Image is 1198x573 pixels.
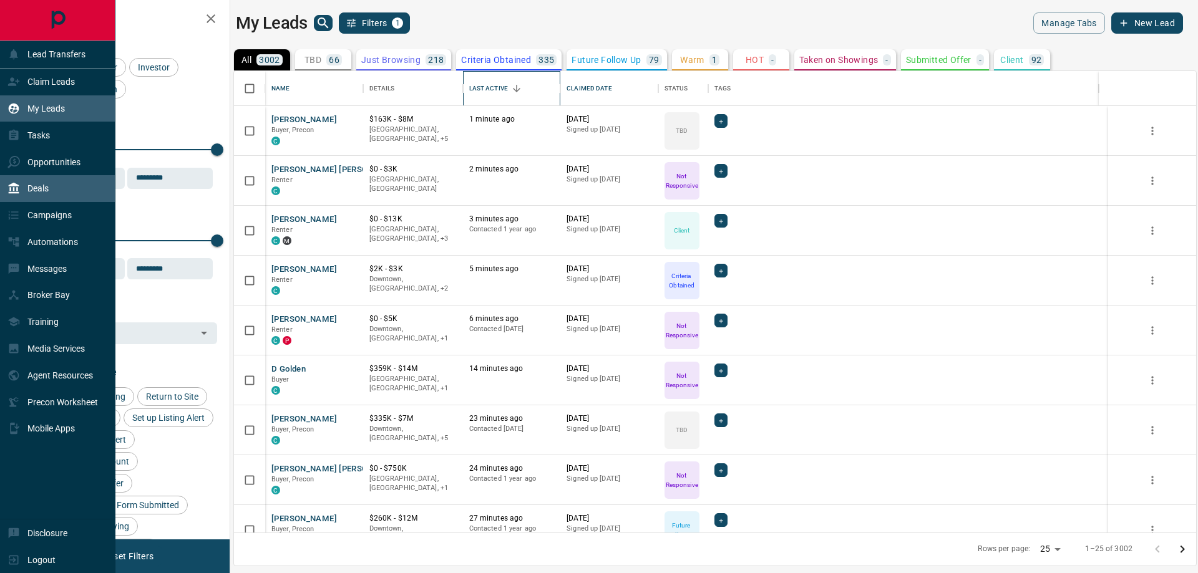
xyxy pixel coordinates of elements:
span: Buyer [271,375,290,383]
p: Toronto [369,374,457,393]
div: Name [265,71,363,106]
button: more [1143,221,1162,240]
p: Submitted Offer [906,55,972,64]
p: Not Responsive [666,471,698,489]
p: 14 minutes ago [469,364,555,374]
p: Contacted 1 year ago [469,474,555,484]
button: [PERSON_NAME] [271,114,337,126]
p: 1 [712,55,717,64]
p: Not Responsive [666,171,698,190]
p: Not Responsive [666,371,698,390]
p: [DATE] [567,314,652,324]
p: Client [674,226,690,235]
p: Signed up [DATE] [567,125,652,135]
p: Midtown | Central, North York, Scarborough, West End, Toronto [369,424,457,443]
p: All [241,55,251,64]
p: Signed up [DATE] [567,474,652,484]
p: 3002 [259,55,280,64]
p: 335 [538,55,554,64]
button: more [1143,321,1162,340]
span: Return to Site [142,392,203,402]
div: Investor [129,58,178,77]
p: Signed up [DATE] [567,274,652,284]
div: condos.ca [271,486,280,494]
button: Reset Filters [95,546,162,567]
div: Last Active [463,71,561,106]
span: + [719,464,723,476]
p: [GEOGRAPHIC_DATA], [GEOGRAPHIC_DATA] [369,175,457,194]
p: HOT [746,55,764,64]
div: Tags [708,71,1099,106]
span: Buyer, Precon [271,525,314,533]
div: Status [665,71,688,106]
div: + [714,214,728,228]
p: $0 - $5K [369,314,457,324]
button: more [1143,371,1162,390]
p: Midtown | Central, Toronto [369,274,457,294]
p: $260K - $12M [369,513,457,524]
button: Manage Tabs [1033,12,1104,34]
span: Set up Listing Alert [128,413,209,423]
h1: My Leads [236,13,308,33]
p: - [979,55,981,64]
p: Criteria Obtained [666,271,698,290]
p: Criteria Obtained [461,55,531,64]
p: Scarborough, North York, Toronto [369,224,457,244]
p: 79 [649,55,660,64]
p: Client [1000,55,1023,64]
p: - [885,55,888,64]
div: + [714,314,728,327]
div: condos.ca [271,236,280,245]
div: Claimed Date [567,71,612,106]
p: [DATE] [567,413,652,424]
p: $0 - $3K [369,164,457,175]
div: condos.ca [271,186,280,195]
div: Return to Site [137,387,207,406]
button: Go to next page [1170,537,1195,562]
p: $335K - $7M [369,413,457,424]
p: 66 [329,55,339,64]
span: 1 [393,19,402,27]
p: Taken on Showings [799,55,879,64]
div: + [714,164,728,178]
button: New Lead [1111,12,1183,34]
p: Future Follow Up [666,521,698,539]
p: Contacted [DATE] [469,324,555,334]
button: more [1143,271,1162,290]
p: $359K - $14M [369,364,457,374]
p: Signed up [DATE] [567,224,652,234]
div: condos.ca [271,386,280,395]
p: Not Responsive [666,321,698,340]
span: Renter [271,325,293,334]
p: 27 minutes ago [469,513,555,524]
p: Burnaby [369,324,457,344]
span: Buyer, Precon [271,126,314,134]
p: [DATE] [567,264,652,274]
p: [DATE] [567,513,652,524]
button: more [1143,471,1162,489]
p: Contacted 1 year ago [469,524,555,534]
p: [DATE] [567,164,652,175]
span: + [719,364,723,377]
p: TBD [676,126,688,135]
p: Signed up [DATE] [567,424,652,434]
p: Future Follow Up [572,55,641,64]
p: Rows per page: [978,544,1030,554]
p: 3 minutes ago [469,214,555,224]
button: D Golden [271,364,306,375]
div: Status [658,71,708,106]
button: search button [314,15,333,31]
p: $2K - $3K [369,264,457,274]
button: [PERSON_NAME] [271,214,337,226]
p: Signed up [DATE] [567,374,652,384]
p: $163K - $8M [369,114,457,125]
span: + [719,314,723,327]
div: mrloft.ca [283,236,291,245]
p: Etobicoke, North York, Mississauga, Vaughan, Waterloo [369,125,457,144]
button: more [1143,122,1162,140]
span: Buyer, Precon [271,475,314,483]
div: condos.ca [271,137,280,145]
div: condos.ca [271,436,280,445]
button: [PERSON_NAME] [PERSON_NAME] [271,463,404,475]
p: Toronto [369,474,457,493]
